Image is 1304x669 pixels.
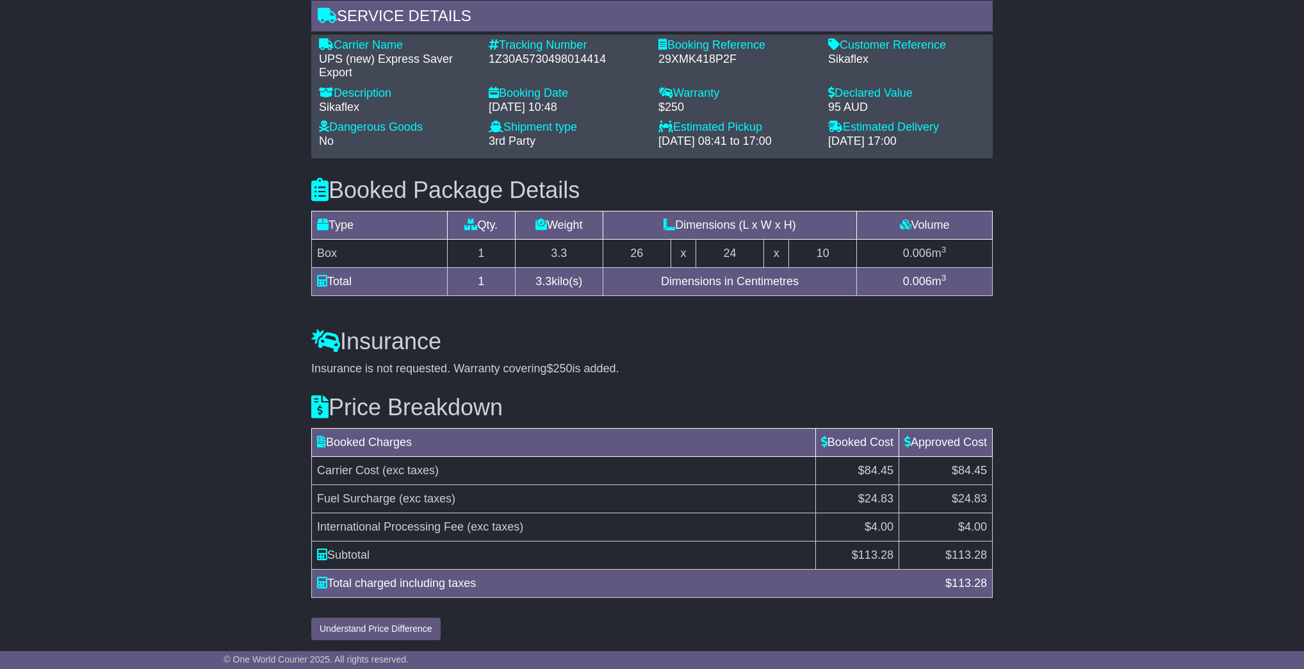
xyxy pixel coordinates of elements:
[311,362,993,376] div: Insurance is not requested. Warranty covering is added.
[899,541,992,569] td: $
[399,492,455,505] span: (exc taxes)
[311,395,993,420] h3: Price Breakdown
[311,329,993,354] h3: Insurance
[658,53,815,67] div: 29XMK418P2F
[858,492,893,505] span: $24.83
[603,240,671,268] td: 26
[515,268,603,296] td: kilo(s)
[319,87,476,101] div: Description
[319,38,476,53] div: Carrier Name
[671,240,696,268] td: x
[828,53,985,67] div: Sikaflex
[447,268,515,296] td: 1
[941,273,947,283] sup: 3
[489,87,646,101] div: Booking Date
[312,268,448,296] td: Total
[312,211,448,240] td: Type
[899,428,992,456] td: Approved Cost
[489,101,646,115] div: [DATE] 10:48
[865,520,893,533] span: $4.00
[857,240,993,268] td: m
[828,87,985,101] div: Declared Value
[515,240,603,268] td: 3.3
[828,38,985,53] div: Customer Reference
[447,211,515,240] td: Qty.
[312,541,816,569] td: Subtotal
[317,492,396,505] span: Fuel Surcharge
[858,464,893,477] span: $84.45
[828,120,985,135] div: Estimated Delivery
[515,211,603,240] td: Weight
[311,178,993,203] h3: Booked Package Details
[858,549,893,561] span: 113.28
[317,464,379,477] span: Carrier Cost
[311,575,939,592] div: Total charged including taxes
[941,245,947,254] sup: 3
[489,53,646,67] div: 1Z30A5730498014414
[489,120,646,135] div: Shipment type
[789,240,857,268] td: 10
[952,492,987,505] span: $24.83
[467,520,523,533] span: (exc taxes)
[311,1,993,35] div: Service Details
[658,87,815,101] div: Warranty
[903,275,932,288] span: 0.006
[658,38,815,53] div: Booking Reference
[815,541,899,569] td: $
[815,428,899,456] td: Booked Cost
[489,38,646,53] div: Tracking Number
[828,101,985,115] div: 95 AUD
[312,428,816,456] td: Booked Charges
[382,464,439,477] span: (exc taxes)
[958,520,987,533] span: $4.00
[547,362,573,375] span: $250
[312,240,448,268] td: Box
[903,247,932,260] span: 0.006
[603,211,856,240] td: Dimensions (L x W x H)
[696,240,764,268] td: 24
[857,211,993,240] td: Volume
[319,120,476,135] div: Dangerous Goods
[447,240,515,268] td: 1
[658,135,815,149] div: [DATE] 08:41 to 17:00
[603,268,856,296] td: Dimensions in Centimetres
[319,53,476,80] div: UPS (new) Express Saver Export
[952,549,987,561] span: 113.28
[857,268,993,296] td: m
[535,275,551,288] span: 3.3
[658,101,815,115] div: $250
[224,654,409,665] span: © One World Courier 2025. All rights reserved.
[939,575,993,592] div: $
[763,240,788,268] td: x
[319,101,476,115] div: Sikaflex
[828,135,985,149] div: [DATE] 17:00
[489,135,535,147] span: 3rd Party
[317,520,464,533] span: International Processing Fee
[311,618,441,640] button: Understand Price Difference
[952,464,987,477] span: $84.45
[952,577,987,590] span: 113.28
[319,135,334,147] span: No
[658,120,815,135] div: Estimated Pickup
